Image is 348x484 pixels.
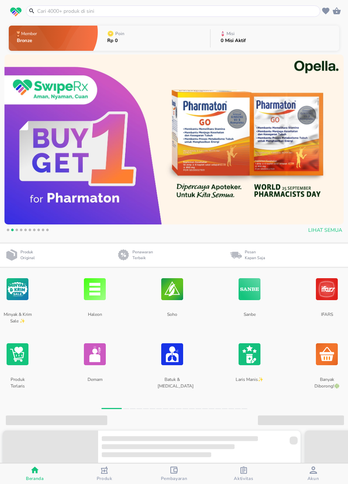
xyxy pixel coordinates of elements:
img: logo_swiperx_s.bd005f3b.svg [10,7,22,17]
button: 4 [18,227,25,235]
button: PoinRp 0 [98,24,210,53]
span: Beranda [26,476,44,481]
p: Sanbe [235,309,264,330]
button: Misi0 Misi Aktif [210,24,339,53]
p: Bronze [17,38,38,43]
button: 2 [9,227,16,235]
button: 8 [35,227,42,235]
button: Lihat Semua [305,224,344,237]
img: 59af3325-8372-435a-a585-41f2734435ad.jpeg [4,54,344,224]
p: Produk Original [20,249,38,261]
p: Poin [115,31,124,36]
p: IFARS [312,309,341,330]
img: Sanbe [239,270,260,309]
img: Minyak & Krim Sale ✨ [7,270,28,309]
img: Demam [84,335,106,374]
button: 9 [39,227,47,235]
p: Member [21,31,37,36]
p: Rp 0 [107,38,126,43]
button: 3 [13,227,20,235]
p: Penawaran Terbaik [132,249,156,261]
img: Haleon [84,270,106,309]
p: Batuk & [MEDICAL_DATA] [158,374,186,396]
span: Akun [308,476,319,481]
p: Misi [227,31,235,36]
p: Laris Manis✨ [235,374,264,396]
button: 6 [26,227,34,235]
button: 10 [44,227,51,235]
img: IFARS [316,270,338,309]
p: Produk Terlaris [3,374,32,396]
span: Produk [97,476,112,481]
button: Pembayaran [139,464,209,484]
p: Banyak Diborong!❇️ [312,374,341,396]
img: Laris Manis✨ [239,335,260,374]
span: Lihat Semua [308,226,342,235]
button: Akun [278,464,348,484]
button: 7 [31,227,38,235]
p: Pesan Kapan Saja [245,249,265,261]
img: Produk Terlaris [7,335,28,374]
span: Aktivitas [234,476,253,481]
p: Soho [158,309,186,330]
p: 0 Misi Aktif [221,38,246,43]
button: Aktivitas [209,464,278,484]
p: Haleon [80,309,109,330]
button: 5 [22,227,29,235]
img: Banyak Diborong!❇️ [316,335,338,374]
input: Cari 4000+ produk di sini [36,7,318,15]
span: Pembayaran [161,476,187,481]
button: MemberBronze [9,24,98,53]
p: Minyak & Krim Sale ✨ [3,309,32,330]
button: Produk [70,464,139,484]
img: Batuk & Flu [161,335,183,374]
p: Demam [80,374,109,396]
button: 1 [4,227,12,235]
img: Soho [161,270,183,309]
